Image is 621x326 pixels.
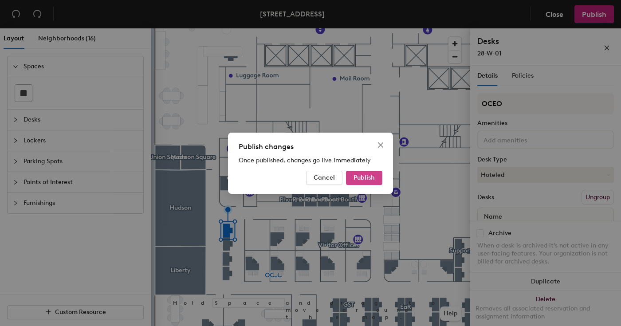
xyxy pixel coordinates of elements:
[239,157,371,164] span: Once published, changes go live immediately
[239,141,382,152] div: Publish changes
[346,171,382,185] button: Publish
[373,138,388,152] button: Close
[354,174,375,181] span: Publish
[314,174,335,181] span: Cancel
[377,141,384,149] span: close
[373,141,388,149] span: Close
[306,171,342,185] button: Cancel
